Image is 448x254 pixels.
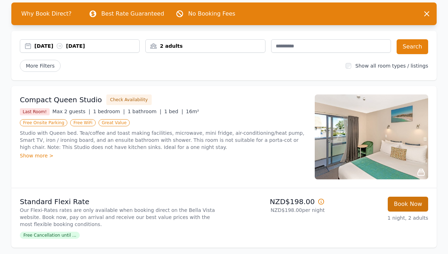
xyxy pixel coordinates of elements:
[355,63,428,69] label: Show all room types / listings
[20,197,221,207] p: Standard Flexi Rate
[397,39,428,54] button: Search
[186,109,199,114] span: 16m²
[93,109,125,114] span: 1 bedroom |
[164,109,183,114] span: 1 bed |
[146,42,265,50] div: 2 adults
[34,42,139,50] div: [DATE] [DATE]
[70,119,96,126] span: Free WiFi
[20,232,80,239] span: Free Cancellation until ...
[188,10,235,18] p: No Booking Fees
[99,119,130,126] span: Great Value
[20,152,306,159] div: Show more >
[20,60,61,72] span: More Filters
[388,197,428,212] button: Book Now
[101,10,164,18] p: Best Rate Guaranteed
[106,94,152,105] button: Check Availability
[20,95,102,105] h3: Compact Queen Studio
[20,119,67,126] span: Free Onsite Parking
[128,109,161,114] span: 1 bathroom |
[20,129,306,151] p: Studio with Queen bed. Tea/coffee and toast making facilities, microwave, mini fridge, air-condit...
[52,109,90,114] span: Max 2 guests |
[227,207,325,214] p: NZD$198.00 per night
[20,108,50,115] span: Last Room!
[330,214,428,221] p: 1 night, 2 adults
[227,197,325,207] p: NZD$198.00
[16,7,77,21] span: Why Book Direct?
[20,207,221,228] p: Our Flexi-Rates rates are only available when booking direct on the Bella Vista website. Book now...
